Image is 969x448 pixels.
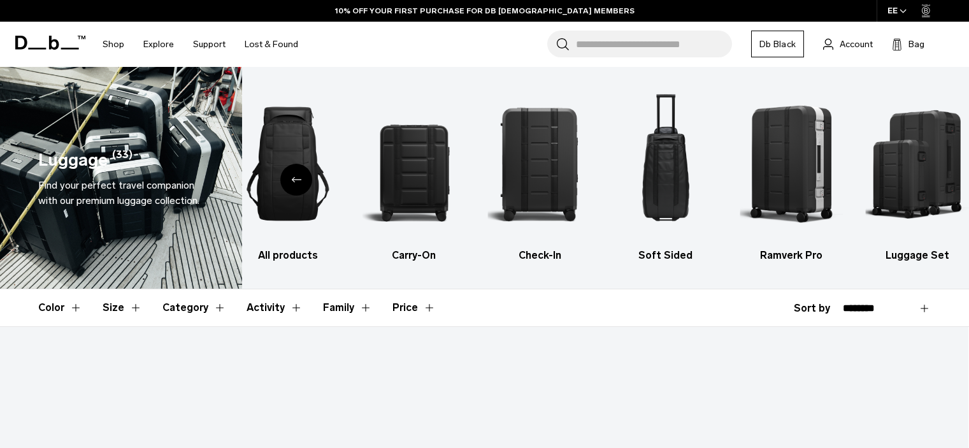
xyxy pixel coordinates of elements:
[103,289,142,326] button: Toggle Filter
[38,179,199,206] span: Find your perfect travel companion with our premium luggage collection.
[751,31,804,57] a: Db Black
[335,5,635,17] a: 10% OFF YOUR FIRST PURCHASE FOR DB [DEMOGRAPHIC_DATA] MEMBERS
[362,86,466,242] img: Db
[614,86,718,263] a: Db Soft Sided
[892,36,924,52] button: Bag
[112,147,133,173] span: (33)
[162,289,226,326] button: Toggle Filter
[236,86,340,263] a: Db All products
[740,86,843,263] a: Db Ramverk Pro
[362,86,466,263] a: Db Carry-On
[247,289,303,326] button: Toggle Filter
[193,22,226,67] a: Support
[908,38,924,51] span: Bag
[280,164,312,196] div: Previous slide
[488,248,592,263] h3: Check-In
[103,22,124,67] a: Shop
[614,248,718,263] h3: Soft Sided
[488,86,592,242] img: Db
[823,36,873,52] a: Account
[740,86,843,242] img: Db
[38,289,82,326] button: Toggle Filter
[614,86,718,263] li: 4 / 6
[392,289,436,326] button: Toggle Price
[840,38,873,51] span: Account
[362,248,466,263] h3: Carry-On
[740,86,843,263] li: 5 / 6
[488,86,592,263] a: Db Check-In
[143,22,174,67] a: Explore
[38,147,108,173] h1: Luggage
[245,22,298,67] a: Lost & Found
[236,86,340,242] img: Db
[93,22,308,67] nav: Main Navigation
[236,248,340,263] h3: All products
[236,86,340,263] li: 1 / 6
[740,248,843,263] h3: Ramverk Pro
[362,86,466,263] li: 2 / 6
[323,289,372,326] button: Toggle Filter
[488,86,592,263] li: 3 / 6
[614,86,718,242] img: Db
